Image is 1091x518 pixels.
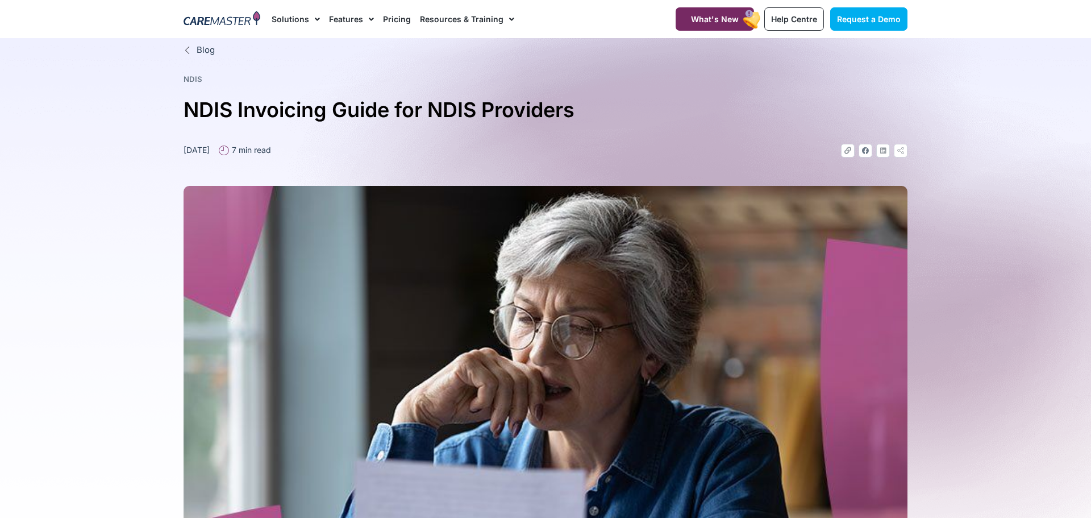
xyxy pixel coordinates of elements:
[771,14,817,24] span: Help Centre
[184,11,260,28] img: CareMaster Logo
[184,93,907,127] h1: NDIS Invoicing Guide for NDIS Providers
[184,145,210,155] time: [DATE]
[676,7,754,31] a: What's New
[184,74,202,84] a: NDIS
[194,44,215,57] span: Blog
[837,14,901,24] span: Request a Demo
[184,44,907,57] a: Blog
[830,7,907,31] a: Request a Demo
[229,144,271,156] span: 7 min read
[764,7,824,31] a: Help Centre
[691,14,739,24] span: What's New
